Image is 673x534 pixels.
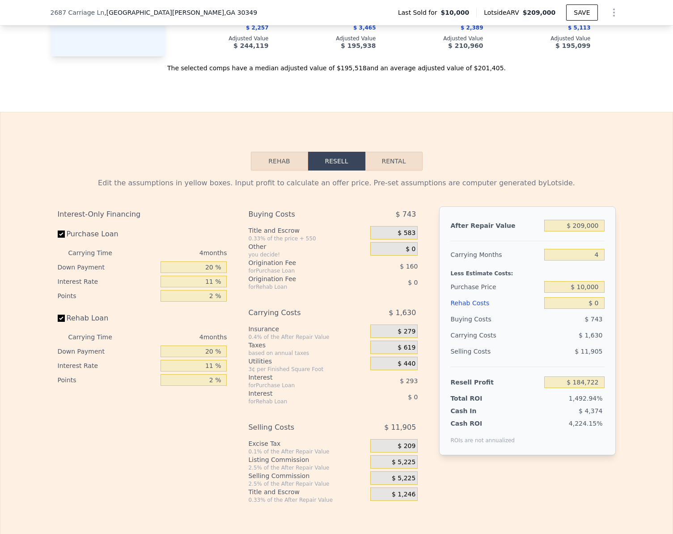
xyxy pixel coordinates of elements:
div: Adjusted Value [283,35,376,42]
span: 4,224.15% [569,420,603,427]
span: $ 583 [398,229,415,237]
span: , GA 30349 [224,9,257,16]
input: Rehab Loan [58,315,65,322]
div: After Repair Value [450,218,541,234]
div: 4 months [130,330,227,344]
div: Buying Costs [248,206,348,222]
span: $ 195,099 [555,42,590,49]
span: Lotside ARV [484,8,522,17]
div: Interest [248,389,348,398]
div: for Rehab Loan [248,283,348,290]
span: $ 210,960 [448,42,483,49]
div: Origination Fee [248,258,348,267]
div: Buying Costs [450,311,541,327]
div: ROIs are not annualized [450,428,515,444]
button: SAVE [566,4,597,21]
div: The selected comps have a median adjusted value of $195,518 and an average adjusted value of $201... [51,56,623,73]
span: $ 279 [398,328,415,336]
div: Carrying Costs [450,327,506,343]
div: based on annual taxes [248,350,367,357]
div: Carrying Months [450,247,541,263]
div: Interest Rate [58,359,157,373]
label: Rehab Loan [58,310,157,326]
div: 4 months [130,246,227,260]
div: 2.5% of the After Repair Value [248,480,367,487]
span: $ 1,246 [392,491,415,499]
div: Adjusted Value [390,35,483,42]
div: 3¢ per Finished Square Foot [248,366,367,373]
span: $ 293 [400,377,418,384]
span: $ 4,374 [579,407,602,414]
div: Other [248,242,367,251]
span: Last Sold for [398,8,441,17]
div: Less Estimate Costs: [450,263,604,279]
div: Insurance [248,325,367,333]
div: for Rehab Loan [248,398,348,405]
div: Total ROI [450,394,506,403]
div: Taxes [248,341,367,350]
div: Utilities [248,357,367,366]
div: Selling Commission [248,471,367,480]
div: Cash In [450,406,506,415]
div: Down Payment [58,260,157,274]
div: Listing Commission [248,455,367,464]
label: Purchase Loan [58,226,157,242]
div: Title and Escrow [248,487,367,496]
span: , [GEOGRAPHIC_DATA][PERSON_NAME] [104,8,257,17]
div: for Purchase Loan [248,382,348,389]
span: $ 0 [406,245,415,253]
div: Adjusted Value [498,35,591,42]
div: Carrying Costs [248,305,348,321]
span: $10,000 [441,8,470,17]
div: Carrying Time [68,330,127,344]
span: 1,492.94% [569,395,603,402]
span: $ 743 [584,316,602,323]
span: 2687 Carriage Ln [51,8,105,17]
div: Selling Costs [248,419,348,436]
div: Interest Rate [58,274,157,289]
span: $ 244,119 [233,42,268,49]
button: Show Options [605,4,623,21]
div: 2.5% of the After Repair Value [248,464,367,471]
span: $ 440 [398,360,415,368]
span: $ 1,630 [579,332,602,339]
span: $ 5,113 [568,25,590,31]
span: $ 11,905 [575,348,602,355]
div: Points [58,373,157,387]
div: 0.33% of the After Repair Value [248,496,367,504]
span: $ 11,905 [384,419,416,436]
button: Rehab [251,152,308,171]
span: $ 160 [400,263,418,270]
span: $ 1,630 [389,305,416,321]
span: $ 5,225 [392,458,415,466]
div: Adjusted Value [176,35,269,42]
div: Points [58,289,157,303]
span: $ 195,938 [341,42,376,49]
span: $ 2,257 [246,25,268,31]
span: $209,000 [523,9,556,16]
button: Resell [308,152,365,171]
div: Purchase Price [450,279,541,295]
div: Rehab Costs [450,295,541,311]
span: $ 0 [408,393,418,401]
div: Excise Tax [248,439,367,448]
div: Carrying Time [68,246,127,260]
div: 0.4% of the After Repair Value [248,333,367,341]
div: Resell Profit [450,374,541,390]
div: Interest [248,373,348,382]
div: Interest-Only Financing [58,206,227,222]
span: $ 3,465 [353,25,376,31]
div: Edit the assumptions in yellow boxes. Input profit to calculate an offer price. Pre-set assumptio... [58,178,616,188]
div: Cash ROI [450,419,515,428]
div: 0.1% of the After Repair Value [248,448,367,455]
div: Down Payment [58,344,157,359]
div: Title and Escrow [248,226,367,235]
span: $ 209 [398,442,415,450]
span: $ 743 [396,206,416,222]
span: $ 619 [398,344,415,352]
div: 0.33% of the price + 550 [248,235,367,242]
div: Origination Fee [248,274,348,283]
span: $ 0 [408,279,418,286]
input: Purchase Loan [58,231,65,238]
button: Rental [365,152,423,171]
